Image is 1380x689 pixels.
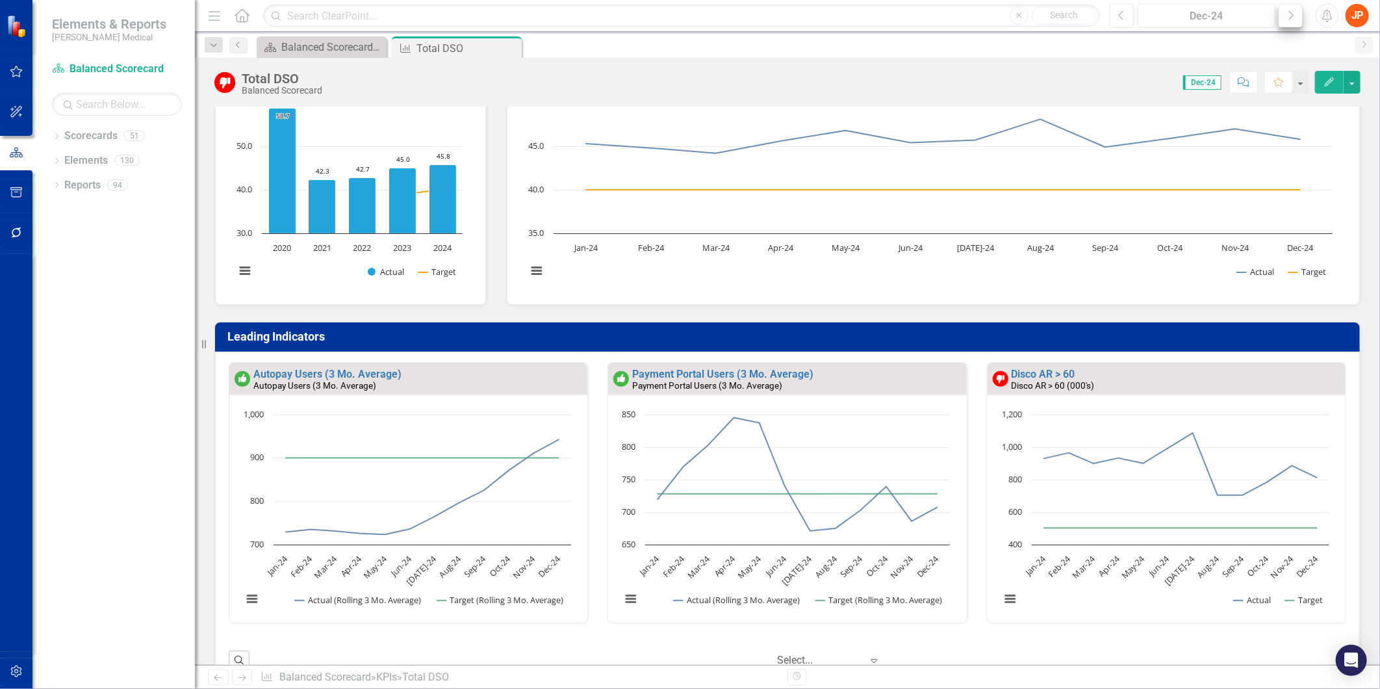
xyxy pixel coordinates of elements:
[613,371,629,387] img: On or Above Target
[1285,595,1323,606] button: Show Target
[632,380,782,391] small: Payment Portal Users (3 Mo. Average)
[632,368,813,380] a: Payment Portal Users (3 Mo. Average)
[356,164,370,174] text: 42.7
[260,39,383,55] a: Balanced Scorecard Welcome Page
[528,140,544,151] text: 45.0
[520,96,1339,291] svg: Interactive chart
[229,96,469,291] svg: Interactive chart
[6,14,29,37] img: ClearPoint Strategy
[1247,594,1271,606] text: Actual
[52,32,166,42] small: [PERSON_NAME] Medical
[1002,408,1022,420] text: 1,200
[250,451,264,463] text: 900
[269,108,296,233] path: 2020, 58.7. Actual.
[281,39,383,55] div: Balanced Scorecard Welcome Page
[313,242,331,253] text: 2021
[1298,594,1323,606] text: Target
[236,227,252,239] text: 30.0
[1050,10,1078,20] span: Search
[1288,266,1327,278] button: Show Target
[637,242,664,253] text: Feb-24
[888,552,916,580] text: Nov-24
[250,495,264,506] text: 800
[763,552,789,579] text: Jun-24
[389,168,416,233] path: 2023, 45. Actual.
[1194,552,1221,580] text: Aug-24
[1046,552,1073,580] text: Feb-24
[1268,552,1296,580] text: Nov-24
[64,178,101,193] a: Reports
[236,408,578,619] svg: Interactive chart
[615,408,960,619] div: Chart. Highcharts interactive chart.
[1012,380,1095,391] small: Disco AR > 60 (000's)
[229,362,588,623] div: Double-Click to Edit
[1245,552,1271,579] text: Oct-24
[242,590,261,608] button: View chart menu, Chart
[227,330,1352,343] h3: Leading Indicators
[622,473,635,485] text: 750
[956,242,994,253] text: [DATE]-24
[1287,242,1314,253] text: Dec-24
[124,131,145,142] div: 51
[52,93,182,116] input: Search Below...
[656,491,940,497] g: Target (Rolling 3 Mo. Average), line 2 of 2 with 12 data points.
[1221,242,1249,253] text: Nov-24
[864,552,891,579] text: Oct-24
[520,96,1347,291] div: Chart. Highcharts interactive chart.
[1119,552,1147,581] text: May-24
[1237,266,1274,278] button: Show Actual
[308,594,421,606] text: Actual (Rolling 3 Mo. Average)
[387,552,414,579] text: Jun-24
[288,552,315,580] text: Feb-24
[1234,595,1271,606] button: Show Actual
[236,140,252,151] text: 50.0
[461,552,489,580] text: Sep-24
[622,506,635,517] text: 700
[487,552,513,579] text: Oct-24
[380,266,404,278] text: Actual
[622,408,635,420] text: 850
[711,552,738,579] text: Apr-24
[250,538,264,550] text: 700
[1096,552,1123,579] text: Apr-24
[404,552,439,588] text: [DATE]-24
[1301,266,1326,278] text: Target
[1162,552,1197,588] text: [DATE]-24
[261,670,778,685] div: » »
[1008,506,1022,517] text: 600
[349,177,376,233] path: 2022, 42.7. Actual.
[279,671,371,683] a: Balanced Scorecard
[229,96,472,291] div: Chart. Highcharts interactive chart.
[1183,75,1221,90] span: Dec-24
[780,552,815,588] text: [DATE]-24
[528,227,544,239] text: 35.0
[263,5,1100,27] input: Search ClearPoint...
[661,552,688,580] text: Feb-24
[236,408,581,619] div: Chart. Highcharts interactive chart.
[402,671,449,683] div: Total DSO
[1157,242,1183,253] text: Oct-24
[244,408,264,420] text: 1,000
[1008,538,1022,550] text: 400
[572,242,598,253] text: Jan-24
[316,166,329,175] text: 42.3
[914,552,941,580] text: Dec-24
[1001,590,1019,608] button: View chart menu, Chart
[396,155,410,164] text: 45.0
[214,72,235,93] img: Below Target
[264,552,290,578] text: Jan-24
[1336,645,1367,676] div: Open Intercom Messenger
[812,552,839,580] text: Aug-24
[309,179,336,233] path: 2021, 42.3. Actual.
[1069,552,1097,580] text: Mar-24
[64,129,118,144] a: Scorecards
[236,262,254,280] button: View chart menu, Chart
[253,380,376,391] small: Autopay Users (3 Mo. Average)
[431,266,456,278] text: Target
[312,552,340,580] text: Mar-24
[897,242,923,253] text: Jun-24
[361,552,389,581] text: May-24
[1027,242,1054,253] text: Aug-24
[429,164,457,233] path: 2024, 45.8. Actual.
[510,552,538,580] text: Nov-24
